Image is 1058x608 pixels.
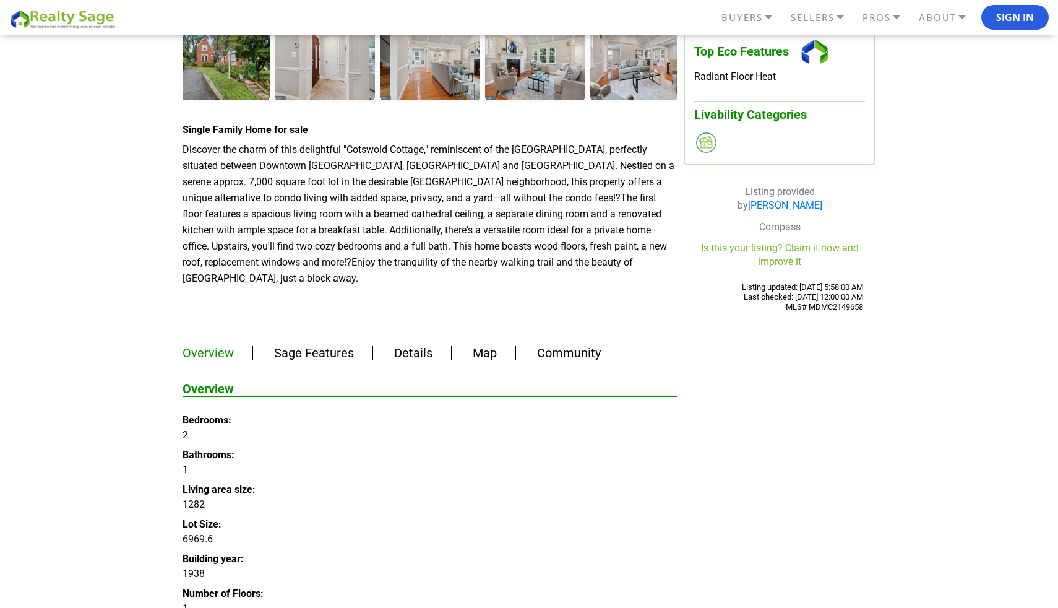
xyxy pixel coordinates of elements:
[981,5,1049,30] button: Sign In
[748,199,822,211] a: [PERSON_NAME]
[718,7,788,28] a: BUYERS
[798,282,863,292] span: [DATE] 5:58:00 AM
[183,517,677,532] dt: Lot Size:
[738,186,822,211] span: Listing provided by
[183,567,677,581] dd: 1938
[183,532,677,547] dd: 6969.6
[694,101,865,122] h3: Livability Categories
[183,428,677,443] dd: 2
[9,8,121,30] img: REALTY SAGE
[183,463,677,477] dd: 1
[183,142,677,287] p: Discover the charm of this delightful "Cotswold Cottage," reminiscent of the [GEOGRAPHIC_DATA], p...
[473,345,497,360] a: Map
[916,7,981,28] a: ABOUT
[696,282,863,312] div: Listing updated: Last checked:
[786,302,863,311] span: MLS# MDMC2149658
[394,345,432,360] a: Details
[183,482,677,497] dt: Living area size:
[183,124,677,136] h4: Single Family Home for sale
[694,33,865,71] h3: Top Eco Features
[183,497,677,512] dd: 1282
[274,345,354,360] a: Sage Features
[759,221,801,233] span: Compass
[183,586,677,601] dt: Number of Floors:
[183,448,677,463] dt: Bathrooms:
[859,7,916,28] a: PROS
[537,345,601,360] a: Community
[701,242,859,267] a: Is this your listing? Claim it now and improve it
[694,71,865,82] div: Radiant Floor Heat
[183,413,677,428] dt: Bedrooms:
[793,292,863,302] span: [DATE] 12:00:00 AM
[183,552,677,567] dt: Building year:
[183,382,677,397] h2: Overview
[183,345,234,360] a: Overview
[788,7,859,28] a: SELLERS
